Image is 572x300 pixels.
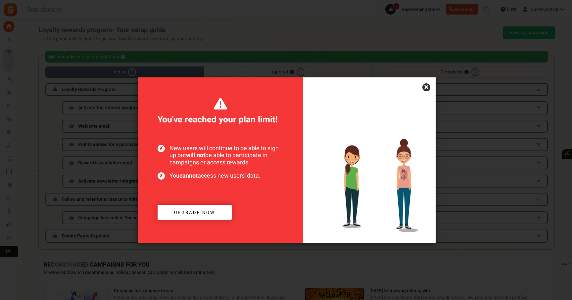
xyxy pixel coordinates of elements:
[158,172,283,180] span: You access new users' data.
[158,205,232,220] a: Upgrade now
[186,151,205,160] b: will not
[158,145,283,166] span: New users will continue to be able to sign up but be able to participate in campaigns or access r...
[422,83,430,91] a: ×
[174,209,215,216] span: Upgrade now
[179,171,198,180] b: cannot
[158,97,283,126] span: You've reached your plan limit!
[303,110,436,243] img: Increased users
